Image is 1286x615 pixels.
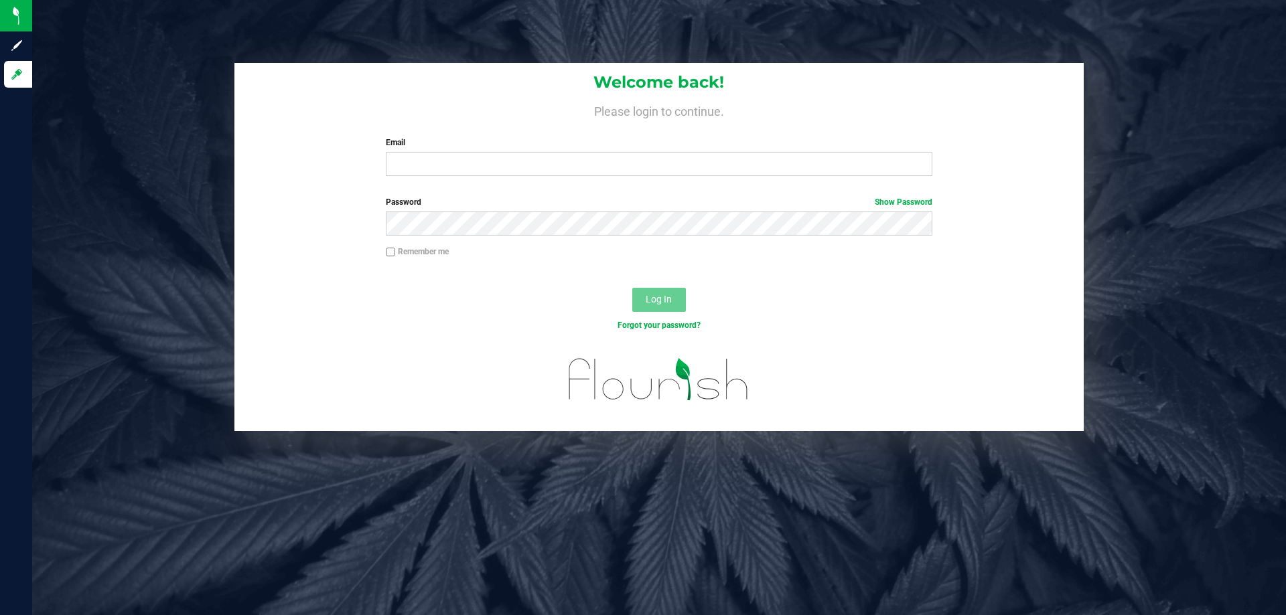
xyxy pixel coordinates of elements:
[875,197,932,207] a: Show Password
[10,68,23,81] inline-svg: Log in
[632,288,686,312] button: Log In
[386,197,421,207] span: Password
[10,39,23,52] inline-svg: Sign up
[386,246,449,258] label: Remember me
[386,137,932,149] label: Email
[234,102,1084,118] h4: Please login to continue.
[646,294,672,304] span: Log In
[386,248,395,257] input: Remember me
[234,74,1084,91] h1: Welcome back!
[618,321,701,330] a: Forgot your password?
[553,345,765,414] img: flourish_logo.svg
